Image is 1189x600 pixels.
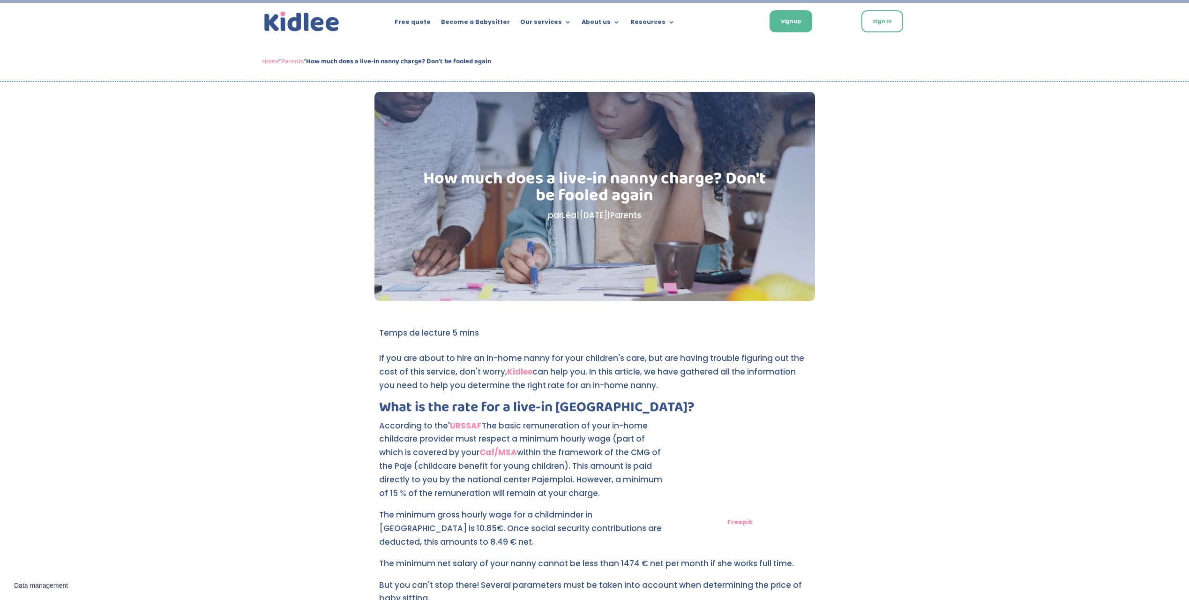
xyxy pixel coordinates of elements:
p: If you are about to hire an in-home nanny for your children's care, but are having trouble figuri... [379,352,810,400]
a: Kidlee [507,366,532,377]
a: Parents [281,56,304,67]
strong: ' [448,420,450,431]
h2: What is the rate for a live-in [GEOGRAPHIC_DATA]? [379,400,810,419]
a: URSSAF [450,420,482,431]
span: [DATE] [579,210,607,221]
a: Home [262,56,279,67]
img: English [733,19,741,25]
a: Free quote [395,19,431,29]
span: " " [262,56,491,67]
a: About us [582,19,620,29]
p: According to the The basic remuneration of your in-home childcare provider must respect a minimum... [379,419,810,508]
p: The minimum net salary of your nanny cannot be less than 1474 € net per month if she works full t... [379,557,810,578]
p: par | | [421,209,768,222]
p: The minimum gross hourly wage for a childminder in [GEOGRAPHIC_DATA] is 10.85€. Once social secur... [379,508,810,557]
a: Léa [562,210,576,221]
button: Data management [8,576,74,596]
a: Parents [610,210,641,221]
a: Freepik [727,517,753,526]
a: Signup [770,10,812,32]
img: logo_kidlee_blue [262,9,342,34]
img: nanny at home rate: a person doing the math [670,419,810,513]
strong: How much does a live-in nanny charge? Don't be fooled again [306,56,491,67]
a: Our services [520,19,571,29]
span: Data management [14,582,68,590]
a: Sign In [861,10,903,32]
a: Caf/MSA [479,447,517,458]
a: Become a Babysitter [441,19,510,29]
h1: How much does a live-in nanny charge? Don't be fooled again [421,170,768,209]
a: Resources [630,19,675,29]
a: Kidlee Logo [262,9,342,34]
